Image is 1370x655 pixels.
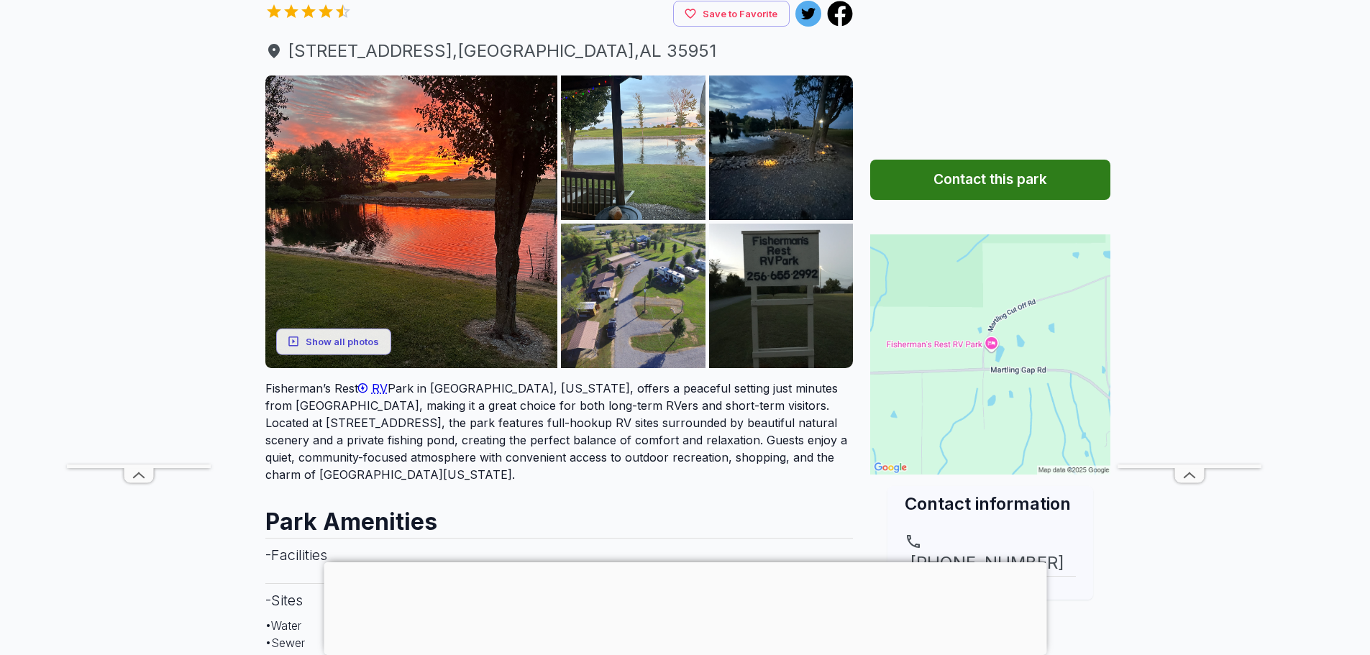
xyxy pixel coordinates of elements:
[905,533,1076,576] a: [PHONE_NUMBER]
[265,38,854,64] a: [STREET_ADDRESS],[GEOGRAPHIC_DATA],AL 35951
[276,329,391,355] button: Show all photos
[905,492,1076,516] h2: Contact information
[709,75,854,220] img: 61b0e787365dfe6d787105e9%2FIMG_6270.jpeg
[561,224,705,368] img: 61b0e787365dfe6d787105e9%2FIMG-361386231961361.jpg
[1118,33,1261,464] iframe: Advertisement
[265,583,854,617] h3: - Sites
[265,75,558,368] img: 61b0e787365dfe6d787105e9%2FIMG_4751.jpeg
[870,160,1110,200] button: Contact this park
[67,33,211,464] iframe: Advertisement
[324,562,1046,651] iframe: Advertisement
[372,381,388,395] span: RV
[265,380,854,483] p: Fisherman’s Rest Park in [GEOGRAPHIC_DATA], [US_STATE], offers a peaceful setting just minutes fr...
[265,38,854,64] span: [STREET_ADDRESS] , [GEOGRAPHIC_DATA] , AL 35951
[673,1,790,27] button: Save to Favorite
[561,75,705,220] img: 61b0e787365dfe6d787105e9%2FIMG_6135.jpeg
[265,618,301,633] span: • Water
[358,381,388,395] a: RV
[870,234,1110,475] img: Map for Fisherman's Rest RV Park
[709,224,854,368] img: 61b0e787365dfe6d787105e9%2FIMG-361385991971837.jpg
[265,636,305,650] span: • Sewer
[265,538,854,572] h3: - Facilities
[265,495,854,538] h2: Park Amenities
